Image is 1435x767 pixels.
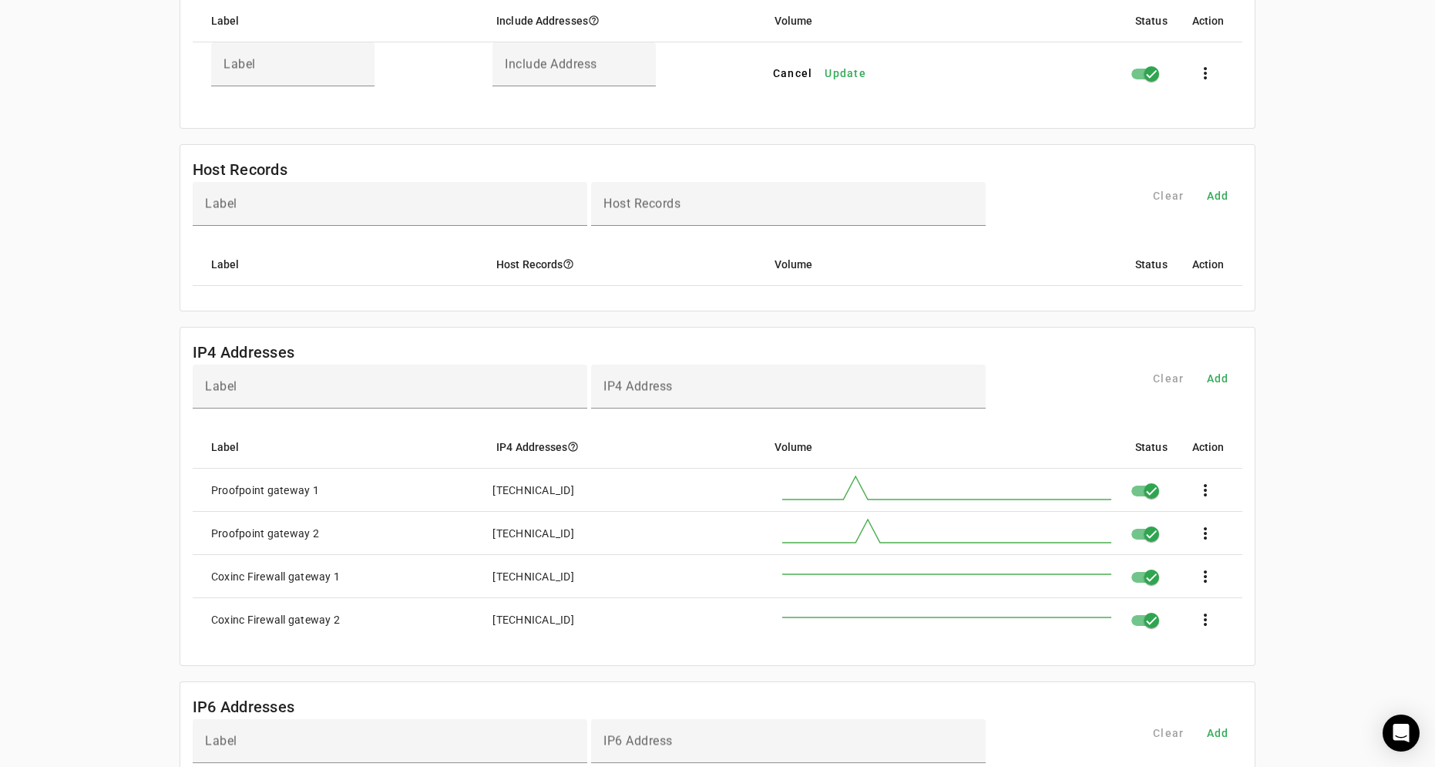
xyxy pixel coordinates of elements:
mat-header-cell: Volume [762,243,1123,286]
div: Proofpoint gateway 1 [211,483,319,498]
mat-label: IP6 Address [603,734,673,748]
i: help_outline [567,441,579,452]
div: Coxinc Firewall gateway 2 [211,612,340,627]
div: Coxinc Firewall gateway 1 [211,569,340,584]
mat-card-title: IP4 Addresses [193,340,294,365]
mat-card-title: IP6 Addresses [193,695,294,719]
mat-label: Label [205,734,237,748]
div: [TECHNICAL_ID] [492,569,574,584]
div: [TECHNICAL_ID] [492,526,574,541]
mat-header-cell: Status [1123,243,1180,286]
button: Add [1193,365,1242,392]
div: Proofpoint gateway 2 [211,526,319,541]
span: Add [1207,371,1229,386]
mat-header-cell: IP4 Addresses [484,426,761,469]
span: Update [825,66,866,81]
mat-card-title: Host Records [193,157,287,182]
mat-header-cell: Action [1180,243,1243,286]
mat-label: Host Records [603,197,681,211]
span: Add [1207,725,1229,741]
mat-label: Label [205,379,237,394]
mat-label: Include Address [505,57,597,72]
fm-list-table: Host Records [180,144,1256,311]
mat-header-cell: Label [193,243,484,286]
mat-label: IP4 Address [603,379,673,394]
mat-header-cell: Label [193,426,484,469]
span: Add [1207,188,1229,204]
mat-header-cell: Volume [762,426,1123,469]
button: Update [818,59,872,87]
button: Add [1193,182,1242,210]
div: [TECHNICAL_ID] [492,483,574,498]
i: help_outline [563,258,574,270]
mat-header-cell: Action [1180,426,1243,469]
span: Cancel [773,66,813,81]
button: Cancel [767,59,819,87]
mat-label: Label [223,57,256,72]
div: Open Intercom Messenger [1383,715,1420,752]
button: Add [1193,719,1242,747]
fm-list-table: IP4 Addresses [180,327,1256,666]
mat-label: Label [205,197,237,211]
div: [TECHNICAL_ID] [492,612,574,627]
mat-header-cell: Status [1123,426,1180,469]
i: help_outline [588,15,600,26]
mat-header-cell: Host Records [484,243,761,286]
